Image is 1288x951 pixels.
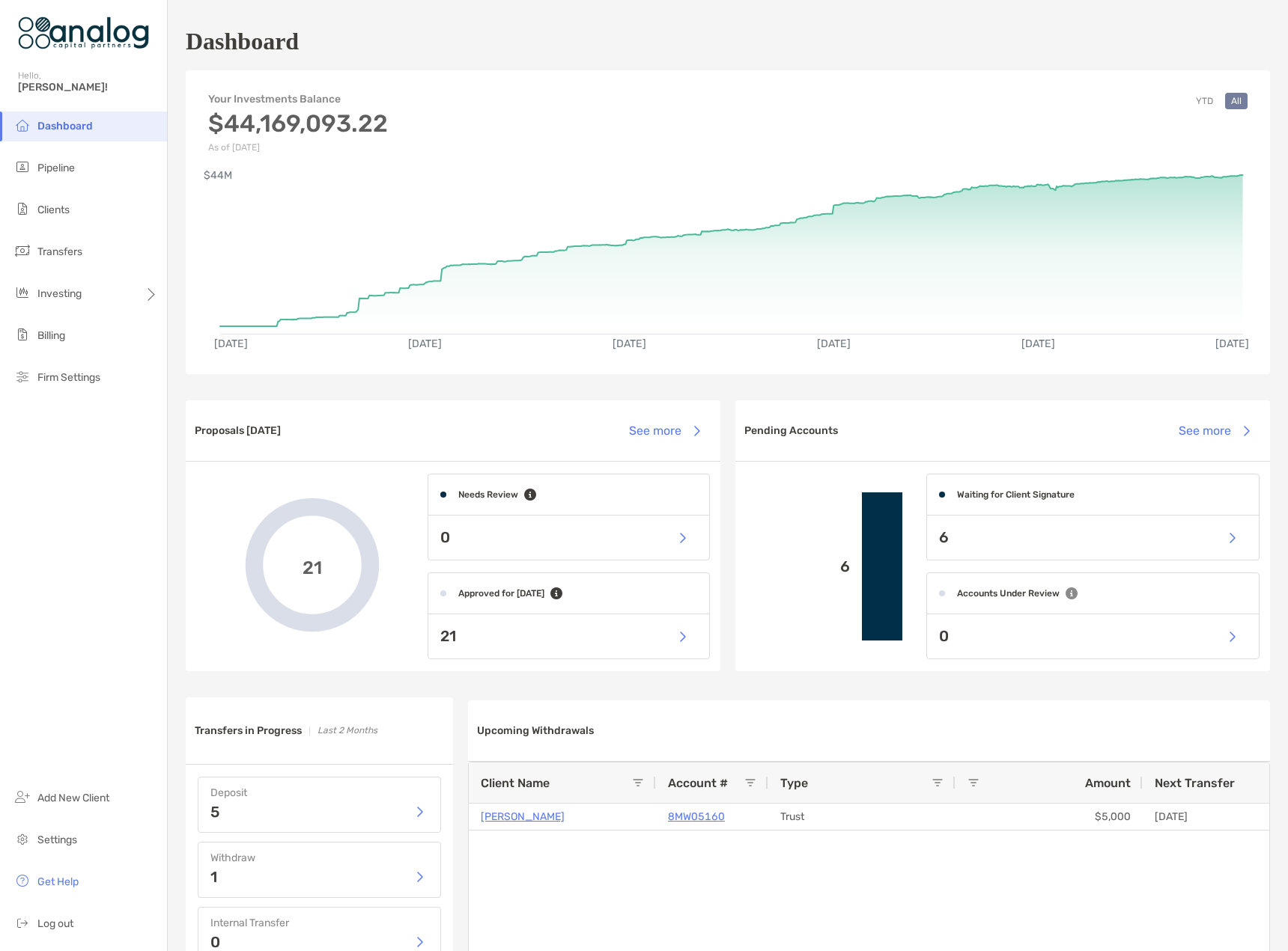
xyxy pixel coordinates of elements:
p: 0 [440,528,450,547]
button: YTD [1190,93,1219,109]
div: Trust [768,804,956,830]
p: 21 [440,627,456,646]
text: [DATE] [1023,337,1057,350]
h4: Internal Transfer [210,917,428,929]
img: transfers icon [13,242,31,260]
div: $5,000 [956,804,1143,830]
span: Log out [37,917,73,930]
h4: Needs Review [458,489,518,500]
h4: Deposit [210,786,428,799]
p: 6 [747,557,850,576]
h3: Proposals [DATE] [195,424,281,437]
img: settings icon [13,830,31,848]
h4: Accounts Under Review [957,588,1060,599]
button: See more [617,415,711,447]
p: 6 [939,528,949,547]
img: firm-settings icon [13,367,31,385]
h3: $44,169,093.22 [208,109,388,138]
text: [DATE] [1217,337,1251,350]
span: Account # [668,776,728,790]
span: Settings [37,834,77,846]
img: logout icon [13,914,31,932]
p: 0 [210,935,220,950]
span: Type [780,776,808,790]
img: pipeline icon [13,158,31,176]
p: Last 2 Months [318,721,377,740]
span: Get Help [37,875,79,888]
img: get-help icon [13,872,31,890]
img: add_new_client icon [13,788,31,806]
text: $44M [204,169,232,182]
span: Pipeline [37,162,75,174]
p: 1 [210,869,217,884]
text: [DATE] [613,337,647,350]
span: Next Transfer [1155,776,1235,790]
img: investing icon [13,284,31,302]
span: Clients [37,204,70,216]
p: As of [DATE] [208,142,388,153]
a: [PERSON_NAME] [481,807,565,826]
p: 5 [210,804,219,819]
h4: Approved for [DATE] [458,588,544,599]
p: 0 [939,627,949,646]
img: billing icon [13,325,31,343]
h4: Your Investments Balance [208,93,388,106]
h3: Upcoming Withdrawals [477,724,594,737]
button: All [1225,93,1248,109]
h4: Waiting for Client Signature [957,489,1075,500]
text: [DATE] [818,337,851,350]
span: Amount [1085,776,1131,790]
h4: Withdraw [210,851,428,864]
span: 21 [303,554,322,576]
img: dashboard icon [13,116,31,134]
h3: Pending Accounts [744,424,838,437]
button: See more [1167,415,1261,447]
span: Investing [37,287,82,300]
span: Firm Settings [37,371,100,384]
span: Billing [37,329,65,342]
span: [PERSON_NAME]! [18,81,158,94]
span: Client Name [481,776,550,790]
h1: Dashboard [186,28,299,55]
text: [DATE] [408,337,442,350]
a: 8MW05160 [668,807,725,826]
span: Transfers [37,245,82,258]
span: Dashboard [37,120,93,132]
text: [DATE] [214,337,248,350]
span: Add New Client [37,792,109,804]
img: Zoe Logo [18,6,149,60]
img: clients icon [13,200,31,218]
h3: Transfers in Progress [195,724,302,737]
